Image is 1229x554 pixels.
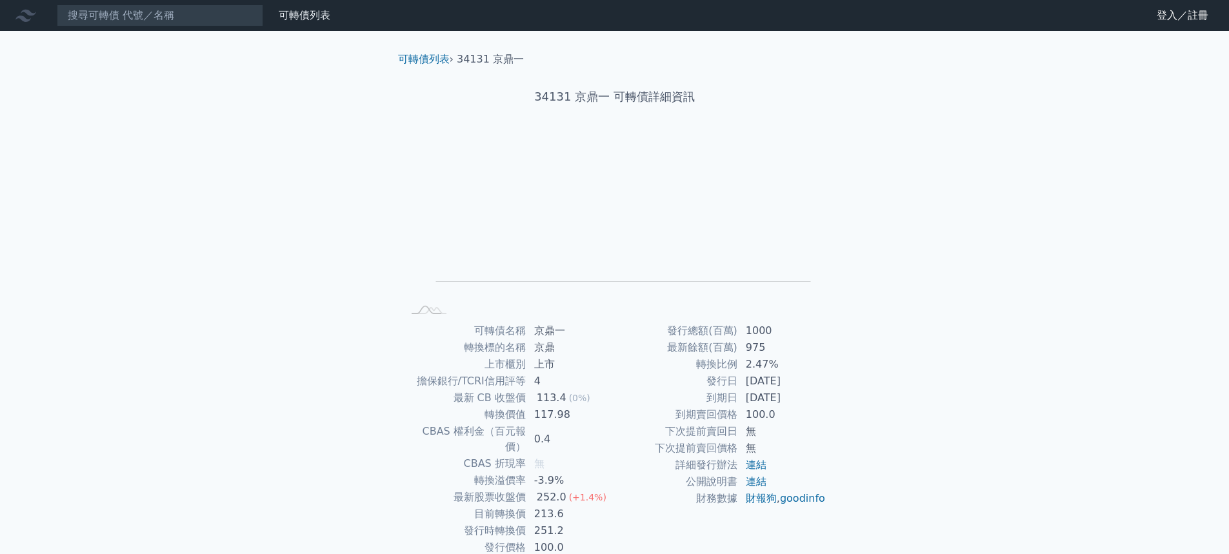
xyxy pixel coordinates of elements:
div: 113.4 [534,390,569,406]
td: 轉換比例 [615,356,738,373]
td: 詳細發行辦法 [615,457,738,473]
td: 975 [738,339,826,356]
h1: 34131 京鼎一 可轉債詳細資訊 [388,88,842,106]
a: 連結 [746,475,766,488]
a: 登入／註冊 [1146,5,1219,26]
td: 最新股票收盤價 [403,489,526,506]
td: 發行時轉換價 [403,522,526,539]
td: 無 [738,423,826,440]
span: (+1.4%) [569,492,606,502]
td: 轉換價值 [403,406,526,423]
td: 目前轉換價 [403,506,526,522]
td: 財務數據 [615,490,738,507]
td: 無 [738,440,826,457]
td: 上市櫃別 [403,356,526,373]
td: 轉換溢價率 [403,472,526,489]
a: 可轉債列表 [398,53,450,65]
td: 117.98 [526,406,615,423]
a: 連結 [746,459,766,471]
td: 4 [526,373,615,390]
input: 搜尋可轉債 代號／名稱 [57,5,263,26]
td: 轉換標的名稱 [403,339,526,356]
td: 251.2 [526,522,615,539]
span: (0%) [569,393,590,403]
span: 無 [534,457,545,470]
td: 最新餘額(百萬) [615,339,738,356]
td: CBAS 折現率 [403,455,526,472]
a: 可轉債列表 [279,9,330,21]
td: 公開說明書 [615,473,738,490]
li: › [398,52,454,67]
td: 1000 [738,322,826,339]
td: [DATE] [738,390,826,406]
td: 京鼎 [526,339,615,356]
td: 下次提前賣回日 [615,423,738,440]
td: CBAS 權利金（百元報價） [403,423,526,455]
a: 財報狗 [746,492,777,504]
td: 發行總額(百萬) [615,322,738,339]
li: 34131 京鼎一 [457,52,524,67]
td: , [738,490,826,507]
td: 下次提前賣回價格 [615,440,738,457]
a: goodinfo [780,492,825,504]
td: 上市 [526,356,615,373]
td: [DATE] [738,373,826,390]
td: 213.6 [526,506,615,522]
g: Chart [424,146,811,301]
td: 2.47% [738,356,826,373]
div: 252.0 [534,490,569,505]
td: 0.4 [526,423,615,455]
td: 京鼎一 [526,322,615,339]
td: 可轉債名稱 [403,322,526,339]
td: 到期賣回價格 [615,406,738,423]
td: 100.0 [738,406,826,423]
td: 發行日 [615,373,738,390]
td: 最新 CB 收盤價 [403,390,526,406]
td: 到期日 [615,390,738,406]
td: -3.9% [526,472,615,489]
td: 擔保銀行/TCRI信用評等 [403,373,526,390]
